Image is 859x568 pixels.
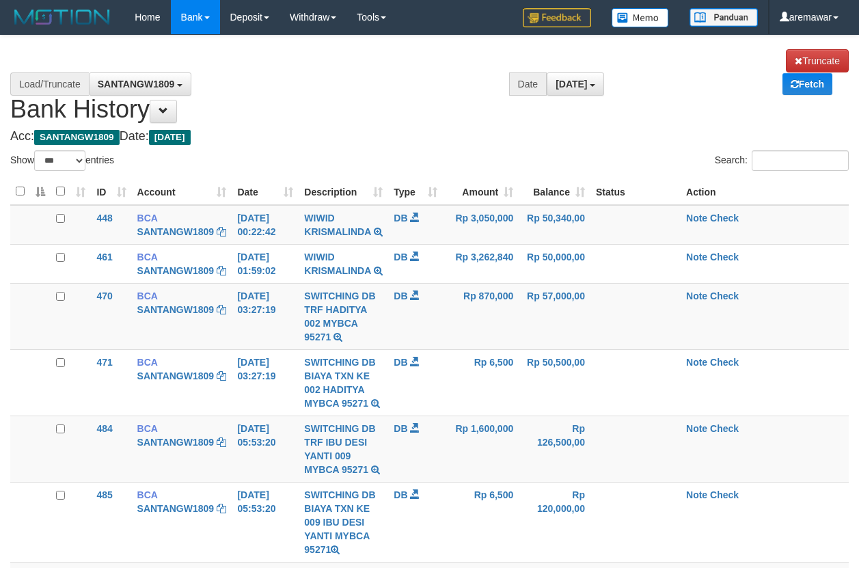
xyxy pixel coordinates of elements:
[443,349,519,416] td: Rp 6,500
[686,423,707,434] a: Note
[304,423,375,475] a: SWITCHING DB TRF IBU DESI YANTI 009 MYBCA 95271
[590,178,681,205] th: Status
[681,178,849,205] th: Action
[710,489,739,500] a: Check
[10,7,114,27] img: MOTION_logo.png
[217,503,226,514] a: Copy SANTANGW1809 to clipboard
[232,244,299,283] td: [DATE] 01:59:02
[10,150,114,171] label: Show entries
[394,213,407,224] span: DB
[394,489,407,500] span: DB
[232,178,299,205] th: Date: activate to sort column ascending
[304,290,375,342] a: SWITCHING DB TRF HADITYA 002 MYBCA 95271
[89,72,191,96] button: SANTANGW1809
[137,252,158,262] span: BCA
[96,290,112,301] span: 470
[394,252,407,262] span: DB
[782,73,832,95] a: Fetch
[10,178,51,205] th: : activate to sort column descending
[519,349,590,416] td: Rp 50,500,00
[217,437,226,448] a: Copy SANTANGW1809 to clipboard
[137,370,215,381] a: SANTANGW1809
[612,8,669,27] img: Button%20Memo.svg
[299,482,388,562] td: SWITCHING DB BIAYA TXN KE 009 IBU DESI YANTI MYBCA 95271
[686,489,707,500] a: Note
[523,8,591,27] img: Feedback.jpg
[388,178,443,205] th: Type: activate to sort column ascending
[519,482,590,562] td: Rp 120,000,00
[137,265,215,276] a: SANTANGW1809
[686,213,707,224] a: Note
[304,357,375,409] a: SWITCHING DB BIAYA TXN KE 002 HADITYA MYBCA 95271
[232,349,299,416] td: [DATE] 03:27:19
[443,283,519,349] td: Rp 870,000
[137,290,158,301] span: BCA
[10,72,89,96] div: Load/Truncate
[443,482,519,562] td: Rp 6,500
[34,130,120,145] span: SANTANGW1809
[394,357,407,368] span: DB
[710,252,739,262] a: Check
[91,178,131,205] th: ID: activate to sort column ascending
[232,482,299,562] td: [DATE] 05:53:20
[519,416,590,482] td: Rp 126,500,00
[217,370,226,381] a: Copy SANTANGW1809 to clipboard
[137,437,215,448] a: SANTANGW1809
[304,213,370,237] a: WIWID KRISMALINDA
[217,265,226,276] a: Copy SANTANGW1809 to clipboard
[96,357,112,368] span: 471
[394,290,407,301] span: DB
[509,72,547,96] div: Date
[137,423,158,434] span: BCA
[686,357,707,368] a: Note
[519,244,590,283] td: Rp 50,000,00
[34,150,85,171] select: Showentries
[137,226,215,237] a: SANTANGW1809
[10,130,849,144] h4: Acc: Date:
[96,252,112,262] span: 461
[686,290,707,301] a: Note
[394,423,407,434] span: DB
[715,150,849,171] label: Search:
[519,178,590,205] th: Balance: activate to sort column ascending
[137,357,158,368] span: BCA
[710,213,739,224] a: Check
[752,150,849,171] input: Search:
[304,252,370,276] a: WIWID KRISMALINDA
[98,79,175,90] span: SANTANGW1809
[232,205,299,245] td: [DATE] 00:22:42
[443,205,519,245] td: Rp 3,050,000
[149,130,191,145] span: [DATE]
[137,489,158,500] span: BCA
[96,423,112,434] span: 484
[690,8,758,27] img: panduan.png
[132,178,232,205] th: Account: activate to sort column ascending
[443,178,519,205] th: Amount: activate to sort column ascending
[217,304,226,315] a: Copy SANTANGW1809 to clipboard
[137,304,215,315] a: SANTANGW1809
[786,49,849,72] a: Truncate
[710,290,739,301] a: Check
[686,252,707,262] a: Note
[547,72,604,96] button: [DATE]
[443,244,519,283] td: Rp 3,262,840
[299,178,388,205] th: Description: activate to sort column ascending
[96,489,112,500] span: 485
[217,226,226,237] a: Copy SANTANGW1809 to clipboard
[51,178,91,205] th: : activate to sort column ascending
[137,503,215,514] a: SANTANGW1809
[519,205,590,245] td: Rp 50,340,00
[519,283,590,349] td: Rp 57,000,00
[556,79,587,90] span: [DATE]
[232,283,299,349] td: [DATE] 03:27:19
[443,416,519,482] td: Rp 1,600,000
[10,49,849,123] h1: Bank History
[710,423,739,434] a: Check
[137,213,158,224] span: BCA
[710,357,739,368] a: Check
[96,213,112,224] span: 448
[232,416,299,482] td: [DATE] 05:53:20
